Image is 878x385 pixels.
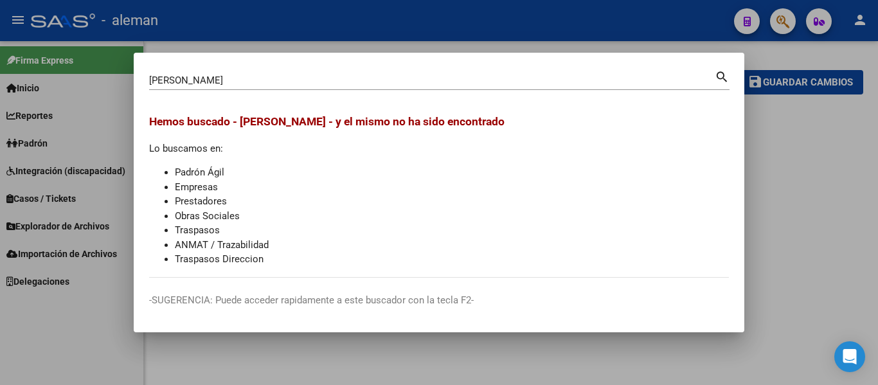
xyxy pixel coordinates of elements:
[175,223,729,238] li: Traspasos
[834,341,865,372] div: Open Intercom Messenger
[175,238,729,253] li: ANMAT / Trazabilidad
[175,180,729,195] li: Empresas
[175,209,729,224] li: Obras Sociales
[149,113,729,267] div: Lo buscamos en:
[175,194,729,209] li: Prestadores
[175,252,729,267] li: Traspasos Direccion
[715,68,730,84] mat-icon: search
[149,115,505,128] span: Hemos buscado - [PERSON_NAME] - y el mismo no ha sido encontrado
[175,165,729,180] li: Padrón Ágil
[149,293,729,308] p: -SUGERENCIA: Puede acceder rapidamente a este buscador con la tecla F2-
